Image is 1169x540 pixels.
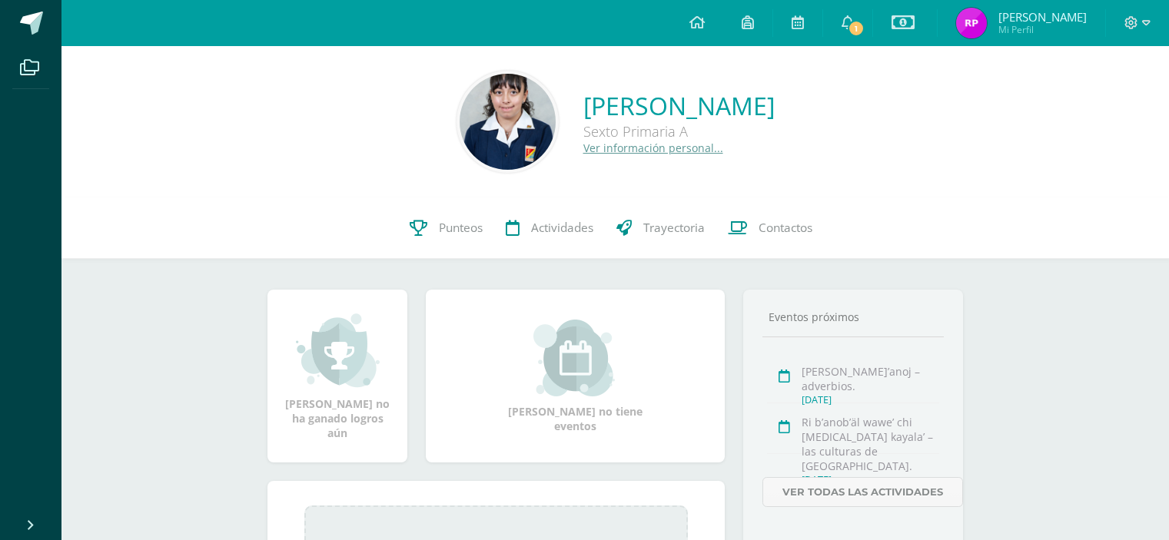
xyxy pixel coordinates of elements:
div: Ri b’anob’äl wawe’ chi [MEDICAL_DATA] kayala’ – las culturas de [GEOGRAPHIC_DATA]. [802,415,939,473]
img: achievement_small.png [296,312,380,389]
span: Actividades [531,220,593,236]
div: [DATE] [802,473,939,486]
div: Eventos próximos [762,310,944,324]
span: Contactos [759,220,812,236]
span: Trayectoria [643,220,705,236]
a: Punteos [398,197,494,259]
img: event_small.png [533,320,617,396]
a: Trayectoria [605,197,716,259]
img: be95009adb1ad98626e176db19f6507c.png [460,74,556,170]
a: Actividades [494,197,605,259]
div: [PERSON_NAME] no ha ganado logros aún [283,312,392,440]
img: 86b5fdf82b516cd82e2b97a1ad8108b3.png [956,8,987,38]
div: [PERSON_NAME]’anoj – adverbios. [802,364,939,393]
div: [DATE] [802,393,939,406]
div: [PERSON_NAME] no tiene eventos [499,320,653,433]
a: Ver todas las actividades [762,477,963,507]
span: Mi Perfil [998,23,1087,36]
a: [PERSON_NAME] [583,89,775,122]
a: Contactos [716,197,824,259]
a: Ver información personal... [583,141,723,155]
span: 1 [848,20,865,37]
div: Sexto Primaria A [583,122,775,141]
span: [PERSON_NAME] [998,9,1087,25]
span: Punteos [439,220,483,236]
